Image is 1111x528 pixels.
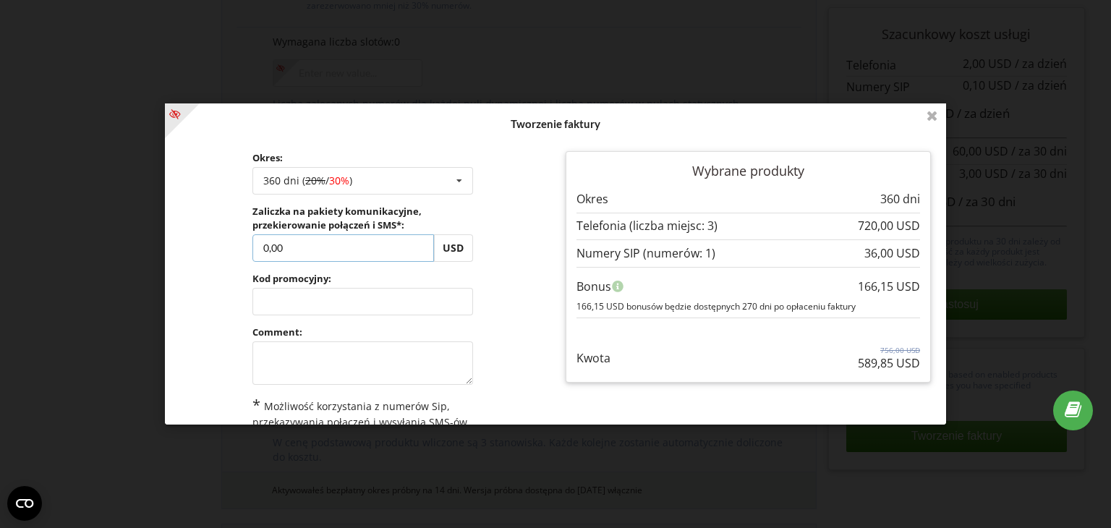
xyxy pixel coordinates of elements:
[180,117,931,131] h4: Tworzenie faktury
[864,245,920,262] p: 36,00 USD
[576,191,608,208] p: Okres
[329,174,349,187] span: 30%
[252,395,473,458] div: Możliwość korzystania z numerów Sip, przekazywania połączeń i wysyłania SMS-ów jest zapewniona w ...
[252,325,473,338] label: Comment:
[576,162,920,181] p: Wybrane produkty
[858,273,920,300] div: 166,15 USD
[576,218,718,234] p: Telefonia (liczba miejsc: 3)
[576,245,715,262] p: Numery SIP (numerów: 1)
[252,151,473,164] label: Okres:
[252,234,434,262] input: Enter sum
[7,486,42,521] button: Open CMP widget
[305,174,325,187] s: 20%
[576,300,920,312] p: 166,15 USD bonusów będzie dostępnych 270 dni po opłaceniu faktury
[252,205,473,231] label: Zaliczka na pakiety komunikacyjne, przekierowanie połączeń i SMS*:
[252,272,473,285] label: Kod promocyjny:
[858,218,920,234] p: 720,00 USD
[263,176,352,186] div: 360 dni ( / )
[434,234,473,262] div: USD
[858,355,920,372] p: 589,85 USD
[576,350,610,367] p: Kwota
[576,273,920,300] div: Bonus
[858,345,920,355] p: 756,00 USD
[880,191,920,208] p: 360 dni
